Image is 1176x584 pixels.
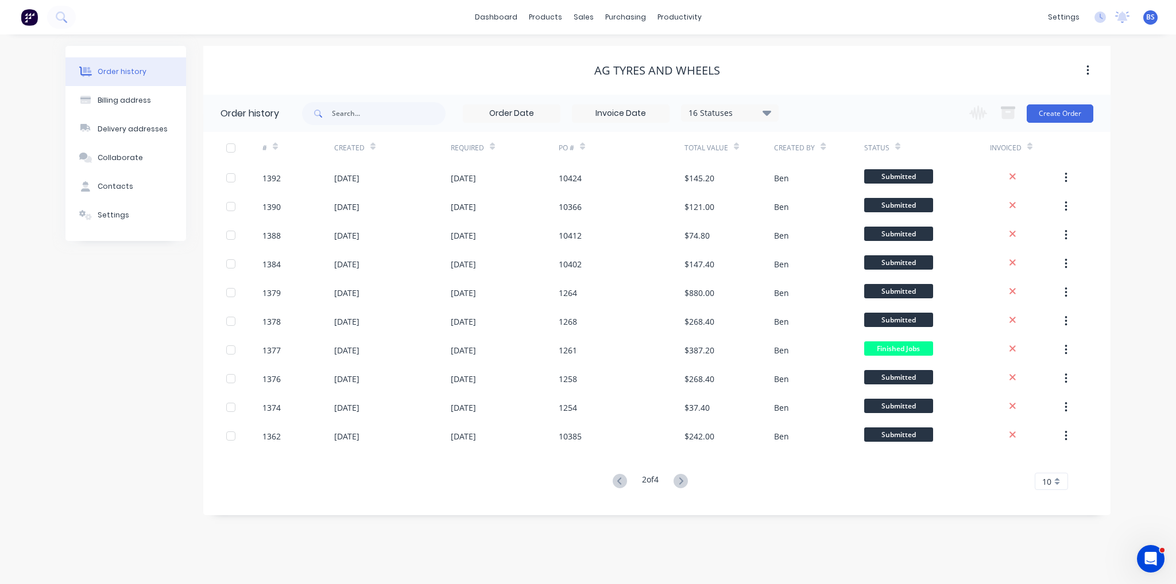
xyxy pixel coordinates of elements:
div: Created [334,143,365,153]
a: dashboard [469,9,523,26]
div: Ben [774,373,789,385]
div: [DATE] [334,344,359,356]
span: Submitted [864,284,933,298]
span: Submitted [864,198,933,212]
button: Collaborate [65,143,186,172]
span: Submitted [864,370,933,384]
div: 1374 [262,402,281,414]
div: Ben [774,172,789,184]
div: 1392 [262,172,281,184]
div: 10385 [559,430,582,442]
div: Required [451,132,559,163]
div: [DATE] [334,258,359,270]
div: [DATE] [334,201,359,213]
div: Required [451,143,484,153]
div: Created [334,132,451,163]
div: 1378 [262,316,281,328]
iframe: Intercom live chat [1137,545,1165,573]
div: Delivery addresses [98,124,168,134]
button: Billing address [65,86,186,115]
div: Status [864,143,889,153]
div: 1376 [262,373,281,385]
div: 1254 [559,402,577,414]
div: PO # [559,143,574,153]
span: Submitted [864,227,933,241]
div: 1384 [262,258,281,270]
span: Submitted [864,169,933,184]
div: 10366 [559,201,582,213]
div: # [262,143,267,153]
div: Ben [774,430,789,442]
div: $37.40 [684,402,710,414]
div: [DATE] [451,344,476,356]
div: [DATE] [334,373,359,385]
div: [DATE] [451,172,476,184]
div: settings [1042,9,1085,26]
div: [DATE] [451,258,476,270]
div: 1390 [262,201,281,213]
div: Contacts [98,181,133,192]
div: Collaborate [98,153,143,163]
div: Ben [774,287,789,299]
button: Settings [65,201,186,229]
div: $268.40 [684,373,714,385]
div: AG Tyres and Wheels [594,64,720,77]
div: Total Value [684,132,774,163]
div: [DATE] [451,430,476,442]
div: 1379 [262,287,281,299]
div: 1362 [262,430,281,442]
div: sales [568,9,599,26]
div: Invoiced [990,143,1022,153]
img: Factory [21,9,38,26]
button: Create Order [1027,104,1093,123]
div: # [262,132,334,163]
div: Ben [774,316,789,328]
div: productivity [652,9,707,26]
div: $74.80 [684,229,710,242]
div: 1268 [559,316,577,328]
div: PO # [559,132,684,163]
div: [DATE] [451,316,476,328]
span: Submitted [864,399,933,413]
button: Order history [65,57,186,86]
div: Settings [98,210,129,220]
div: $268.40 [684,316,714,328]
div: [DATE] [451,229,476,242]
span: Submitted [864,313,933,327]
div: Ben [774,402,789,414]
div: [DATE] [451,201,476,213]
input: Invoice Date [572,105,669,122]
div: [DATE] [451,402,476,414]
div: Ben [774,258,789,270]
div: Created By [774,132,864,163]
div: [DATE] [334,229,359,242]
div: $387.20 [684,344,714,356]
button: Delivery addresses [65,115,186,143]
button: Contacts [65,172,186,201]
div: Order history [98,67,146,77]
div: $147.40 [684,258,714,270]
div: 1388 [262,229,281,242]
div: Order history [220,107,279,120]
div: 10424 [559,172,582,184]
div: [DATE] [334,172,359,184]
span: Finished Jobs [864,341,933,356]
div: $242.00 [684,430,714,442]
input: Search... [332,102,446,125]
div: $145.20 [684,172,714,184]
div: Ben [774,201,789,213]
div: 16 Statuses [682,107,778,119]
div: [DATE] [334,316,359,328]
div: 1261 [559,344,577,356]
div: [DATE] [451,373,476,385]
span: BS [1146,12,1155,22]
div: $880.00 [684,287,714,299]
div: purchasing [599,9,652,26]
div: Created By [774,143,815,153]
div: $121.00 [684,201,714,213]
span: Submitted [864,427,933,442]
div: 10412 [559,229,582,242]
div: products [523,9,568,26]
span: Submitted [864,255,933,270]
div: Status [864,132,990,163]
